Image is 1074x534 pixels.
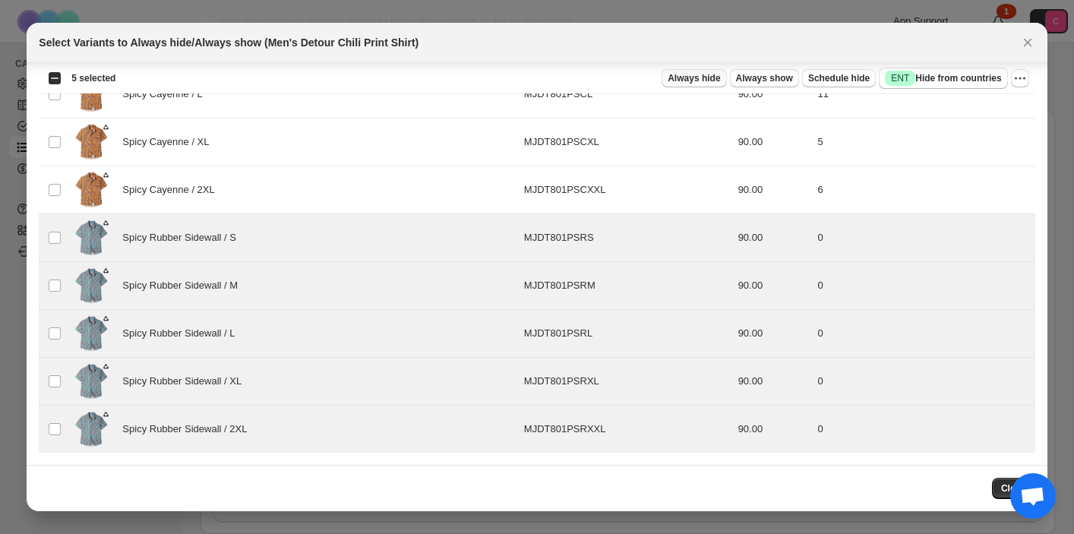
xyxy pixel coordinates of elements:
td: 90.00 [734,262,813,310]
h2: Select Variants to Always hide/Always show (Men's Detour Chili Print Shirt) [39,35,419,50]
button: Always show [730,69,799,87]
button: More actions [1011,69,1029,87]
td: MJDT801PSCL [520,71,734,118]
button: SuccessENTHide from countries [879,68,1007,89]
span: Spicy Rubber Sidewall / M [122,278,246,293]
button: Schedule hide [802,69,876,87]
td: MJDT801PSCXL [520,118,734,166]
span: Schedule hide [808,72,870,84]
span: Always hide [668,72,720,84]
span: Spicy Rubber Sidewall / 2XL [122,422,254,437]
td: 5 [813,118,1035,166]
td: MJDT801PSRXL [520,358,734,406]
td: 0 [813,214,1035,262]
td: 90.00 [734,118,813,166]
td: 90.00 [734,71,813,118]
img: mens-detour-lightweight-trail-party-shirt-360388.png [72,410,110,448]
span: Hide from countries [885,71,1001,86]
span: Spicy Rubber Sidewall / L [122,326,243,341]
span: ENT [891,72,909,84]
span: Close [1001,482,1026,495]
img: mens-detour-lightweight-trail-party-shirt-834512.png [72,75,110,113]
td: 0 [813,310,1035,358]
img: mens-detour-lightweight-trail-party-shirt-360388.png [72,362,110,400]
span: Spicy Cayenne / L [122,87,210,102]
img: mens-detour-lightweight-trail-party-shirt-360388.png [72,267,110,305]
td: 6 [813,166,1035,214]
img: mens-detour-lightweight-trail-party-shirt-360388.png [72,314,110,352]
td: 90.00 [734,406,813,453]
button: Close [1017,32,1038,53]
span: Spicy Cayenne / 2XL [122,182,223,197]
span: Spicy Rubber Sidewall / S [122,230,244,245]
button: Always hide [662,69,726,87]
span: 5 selected [71,72,115,84]
td: MJDT801PSRL [520,310,734,358]
td: 0 [813,406,1035,453]
td: 0 [813,262,1035,310]
span: Spicy Cayenne / XL [122,134,217,150]
td: 90.00 [734,166,813,214]
td: MJDT801PSRM [520,262,734,310]
td: MJDT801PSRS [520,214,734,262]
td: 90.00 [734,358,813,406]
span: Spicy Rubber Sidewall / XL [122,374,249,389]
td: 90.00 [734,310,813,358]
img: mens-detour-lightweight-trail-party-shirt-360388.png [72,219,110,257]
img: mens-detour-lightweight-trail-party-shirt-834512.png [72,171,110,209]
img: mens-detour-lightweight-trail-party-shirt-834512.png [72,123,110,161]
td: MJDT801PSRXXL [520,406,734,453]
td: 0 [813,358,1035,406]
a: Open chat [1010,473,1056,519]
td: 11 [813,71,1035,118]
td: MJDT801PSCXXL [520,166,734,214]
td: 90.00 [734,214,813,262]
button: Close [992,478,1035,499]
span: Always show [736,72,793,84]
